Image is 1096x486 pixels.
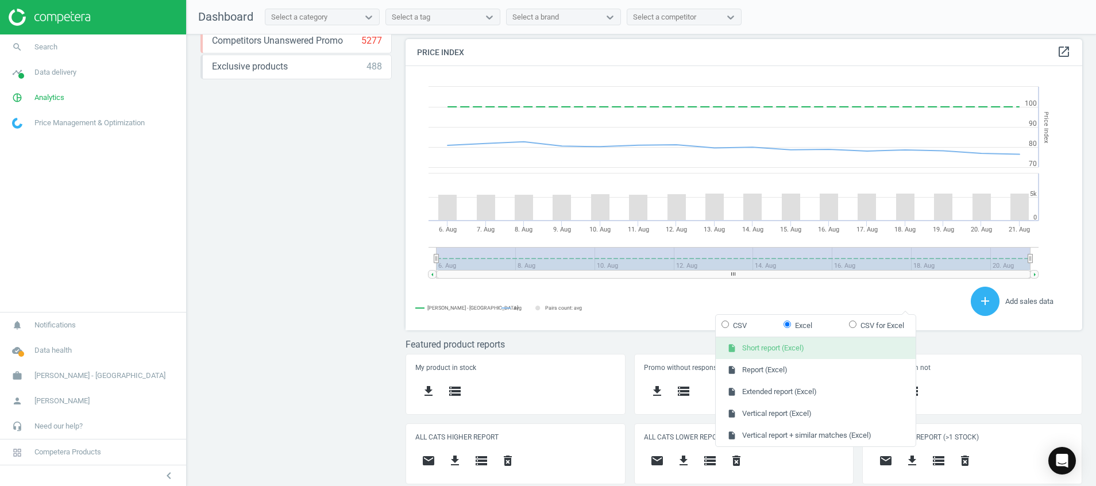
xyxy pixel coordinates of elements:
[644,433,844,441] h5: ALL CATS LOWER REPORT
[9,9,90,26] img: ajHJNr6hYgQAAAAASUVORK5CYII=
[650,454,664,468] i: email
[6,390,28,412] i: person
[6,61,28,83] i: timeline
[12,118,22,129] img: wGWNvw8QSZomAAAAABJRU5ErkJggg==
[644,364,844,372] h5: Promo without response
[1009,226,1030,233] tspan: 21. Aug
[427,305,518,311] tspan: [PERSON_NAME] - [GEOGRAPHIC_DATA]
[6,314,28,336] i: notifications
[501,454,515,468] i: delete_forever
[448,454,462,468] i: get_app
[439,226,457,233] tspan: 6. Aug
[553,226,571,233] tspan: 9. Aug
[742,226,763,233] tspan: 14. Aug
[958,454,972,468] i: delete_forever
[545,305,582,311] tspan: Pairs count: avg
[212,34,343,47] span: Competitors Unanswered Promo
[1043,111,1050,143] tspan: Price Index
[1005,297,1053,306] span: Add sales data
[1029,119,1037,128] text: 90
[721,321,747,331] label: CSV
[666,226,687,233] tspan: 12. Aug
[1029,160,1037,168] text: 70
[716,337,916,359] button: Short report (Excel)
[704,226,725,233] tspan: 13. Aug
[873,433,1072,441] h5: BRAND DAILY REPORT (>1 STOCK)
[34,67,76,78] span: Data delivery
[978,294,992,308] i: add
[34,42,57,52] span: Search
[873,364,1072,372] h5: All in stock, i'm not
[1029,140,1037,148] text: 80
[894,226,916,233] tspan: 18. Aug
[727,344,736,353] i: insert_drive_file
[34,320,76,330] span: Notifications
[198,10,253,24] span: Dashboard
[34,421,83,431] span: Need our help?
[415,378,442,405] button: get_app
[1033,214,1037,221] text: 0
[514,305,522,311] tspan: avg
[697,448,723,475] button: storage
[162,469,176,483] i: chevron_left
[474,454,488,468] i: storage
[512,12,559,22] div: Select a brand
[442,378,468,405] button: storage
[716,381,916,403] button: Extended report (Excel)
[1057,45,1071,60] a: open_in_new
[422,454,435,468] i: email
[271,12,327,22] div: Select a category
[406,39,1082,66] h4: Price Index
[366,60,382,73] div: 488
[780,226,801,233] tspan: 15. Aug
[361,34,382,47] div: 5277
[925,448,952,475] button: storage
[716,403,916,425] button: Vertical report (Excel)
[879,454,893,468] i: email
[6,365,28,387] i: work
[406,339,1082,350] h3: Featured product reports
[899,448,925,475] button: get_app
[1030,190,1037,198] text: 5k
[650,384,664,398] i: get_app
[952,448,978,475] button: delete_forever
[392,12,430,22] div: Select a tag
[6,36,28,58] i: search
[515,226,532,233] tspan: 8. Aug
[932,454,946,468] i: storage
[422,384,435,398] i: get_app
[212,60,288,73] span: Exclusive products
[644,378,670,405] button: get_app
[477,226,495,233] tspan: 7. Aug
[971,287,999,316] button: add
[495,448,521,475] button: delete_forever
[468,448,495,475] button: storage
[730,454,743,468] i: delete_forever
[34,118,145,128] span: Price Management & Optimization
[415,364,615,372] h5: My product in stock
[818,226,839,233] tspan: 16. Aug
[448,384,462,398] i: storage
[677,384,690,398] i: storage
[1057,45,1071,59] i: open_in_new
[905,454,919,468] i: get_app
[933,226,954,233] tspan: 19. Aug
[1048,447,1076,475] div: Open Intercom Messenger
[34,92,64,103] span: Analytics
[670,448,697,475] button: get_app
[442,448,468,475] button: get_app
[633,12,696,22] div: Select a competitor
[1025,99,1037,107] text: 100
[34,345,72,356] span: Data health
[727,409,736,418] i: insert_drive_file
[971,226,992,233] tspan: 20. Aug
[34,396,90,406] span: [PERSON_NAME]
[723,448,750,475] button: delete_forever
[6,340,28,361] i: cloud_done
[727,431,736,440] i: insert_drive_file
[716,425,916,446] button: Vertical report + similar matches (Excel)
[34,371,165,381] span: [PERSON_NAME] - [GEOGRAPHIC_DATA]
[856,226,878,233] tspan: 17. Aug
[716,359,916,381] button: Report (Excel)
[34,447,101,457] span: Competera Products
